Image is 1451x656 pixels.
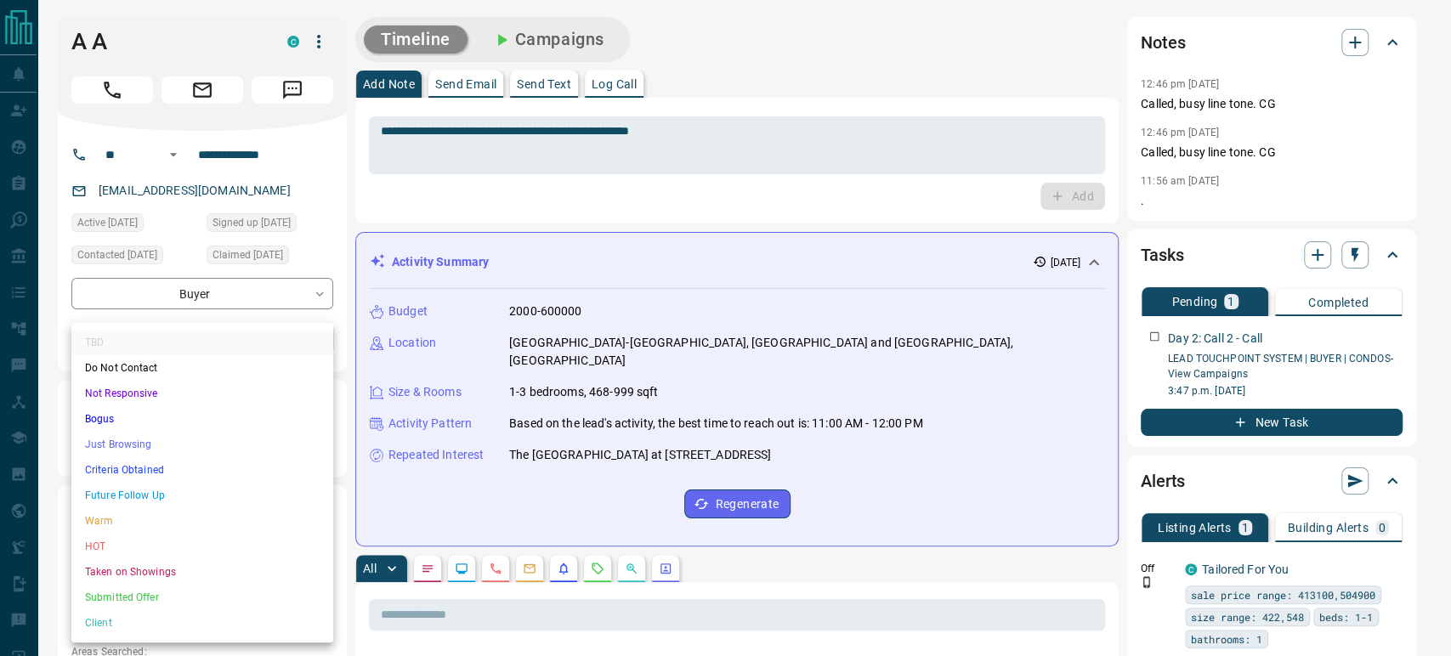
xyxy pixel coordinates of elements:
[71,534,333,559] li: HOT
[71,483,333,508] li: Future Follow Up
[71,457,333,483] li: Criteria Obtained
[71,355,333,381] li: Do Not Contact
[71,432,333,457] li: Just Browsing
[71,585,333,610] li: Submitted Offer
[71,381,333,406] li: Not Responsive
[71,559,333,585] li: Taken on Showings
[71,508,333,534] li: Warm
[71,610,333,636] li: Client
[71,406,333,432] li: Bogus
